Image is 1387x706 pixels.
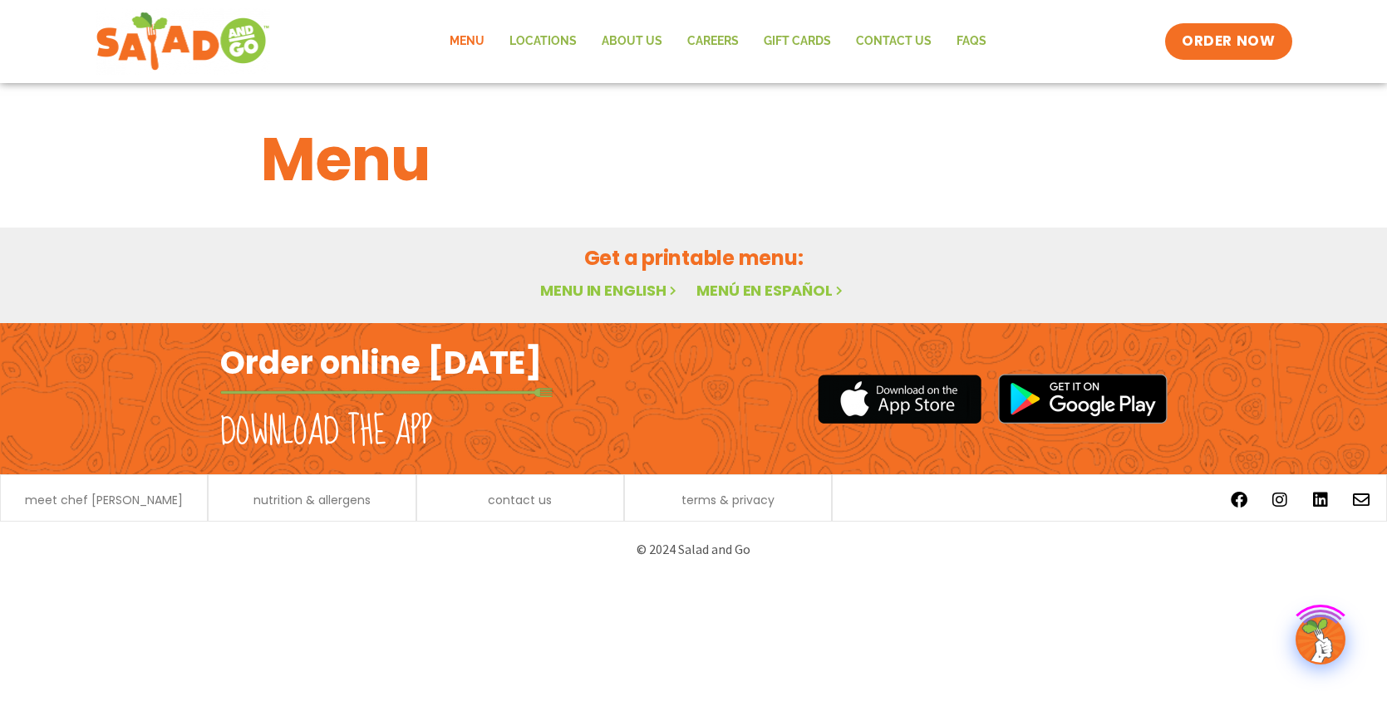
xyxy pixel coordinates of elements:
[818,372,981,426] img: appstore
[944,22,999,61] a: FAQs
[488,494,552,506] a: contact us
[25,494,183,506] a: meet chef [PERSON_NAME]
[540,280,680,301] a: Menu in English
[751,22,844,61] a: GIFT CARDS
[96,8,271,75] img: new-SAG-logo-768×292
[253,494,371,506] a: nutrition & allergens
[589,22,675,61] a: About Us
[261,243,1127,272] h2: Get a printable menu:
[1165,23,1291,60] a: ORDER NOW
[437,22,999,61] nav: Menu
[229,538,1159,561] p: © 2024 Salad and Go
[261,115,1127,204] h1: Menu
[844,22,944,61] a: Contact Us
[497,22,589,61] a: Locations
[220,342,542,383] h2: Order online [DATE]
[681,494,775,506] a: terms & privacy
[220,409,432,455] h2: Download the app
[998,374,1168,424] img: google_play
[675,22,751,61] a: Careers
[696,280,846,301] a: Menú en español
[1182,32,1275,51] span: ORDER NOW
[437,22,497,61] a: Menu
[220,388,553,397] img: fork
